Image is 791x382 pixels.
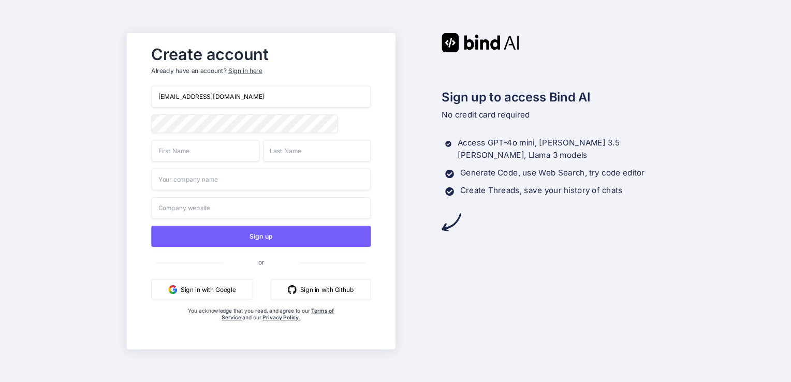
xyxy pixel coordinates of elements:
[223,251,299,273] span: or
[288,285,297,293] img: github
[460,167,644,179] p: Generate Code, use Web Search, try code editor
[263,140,371,161] input: Last Name
[442,87,664,106] h2: Sign up to access Bind AI
[151,140,259,161] input: First Name
[442,109,664,121] p: No credit card required
[151,278,253,300] button: Sign in with Google
[168,285,177,293] img: google
[222,307,334,320] a: Terms of Service
[151,226,371,247] button: Sign up
[151,47,371,61] h2: Create account
[188,307,334,342] div: You acknowledge that you read, and agree to our and our
[151,168,371,190] input: Your company name
[271,278,371,300] button: Sign in with Github
[151,66,371,75] p: Already have an account?
[228,66,262,75] div: Sign in here
[262,314,300,320] a: Privacy Policy.
[151,197,371,218] input: Company website
[151,86,371,108] input: Email
[460,184,623,197] p: Create Threads, save your history of chats
[442,33,519,52] img: Bind AI logo
[458,137,665,161] p: Access GPT-4o mini, [PERSON_NAME] 3.5 [PERSON_NAME], Llama 3 models
[442,212,461,231] img: arrow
